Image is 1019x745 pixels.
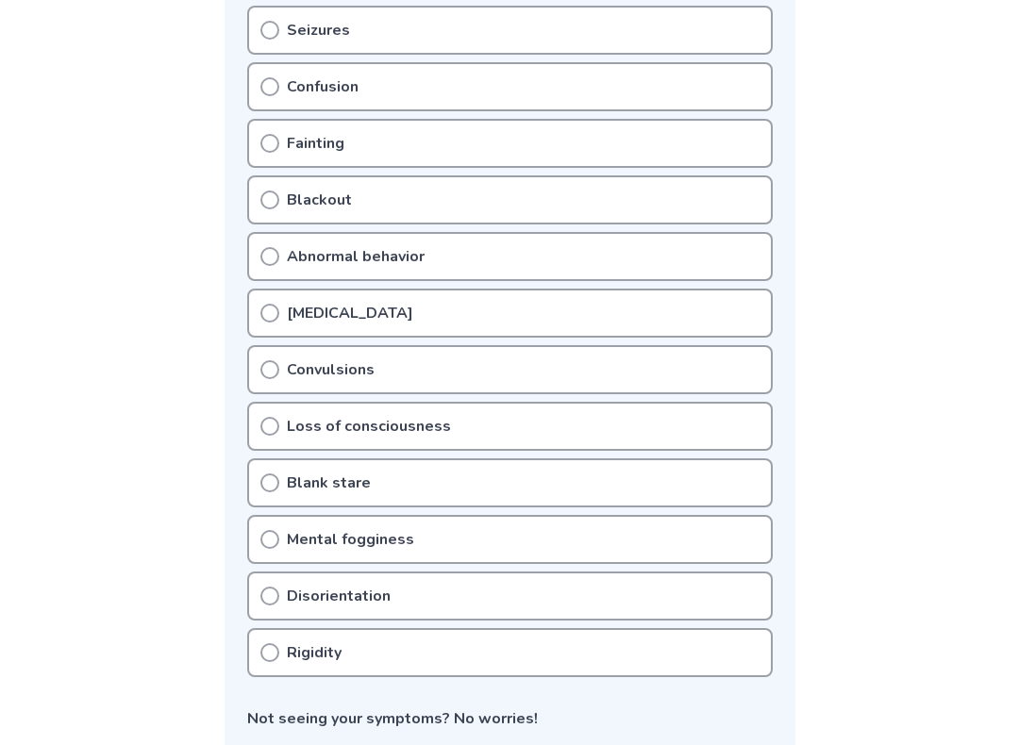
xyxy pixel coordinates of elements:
p: Seizures [287,19,350,41]
p: Blank stare [287,472,371,494]
p: Rigidity [287,641,342,664]
p: [MEDICAL_DATA] [287,302,413,324]
p: Convulsions [287,358,375,381]
p: Blackout [287,189,352,211]
p: Confusion [287,75,359,98]
p: Fainting [287,132,344,155]
p: Abnormal behavior [287,245,425,268]
p: Not seeing your symptoms? No worries! [247,707,773,730]
p: Disorientation [287,585,391,607]
p: Loss of consciousness [287,415,451,438]
p: Mental fogginess [287,528,414,551]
